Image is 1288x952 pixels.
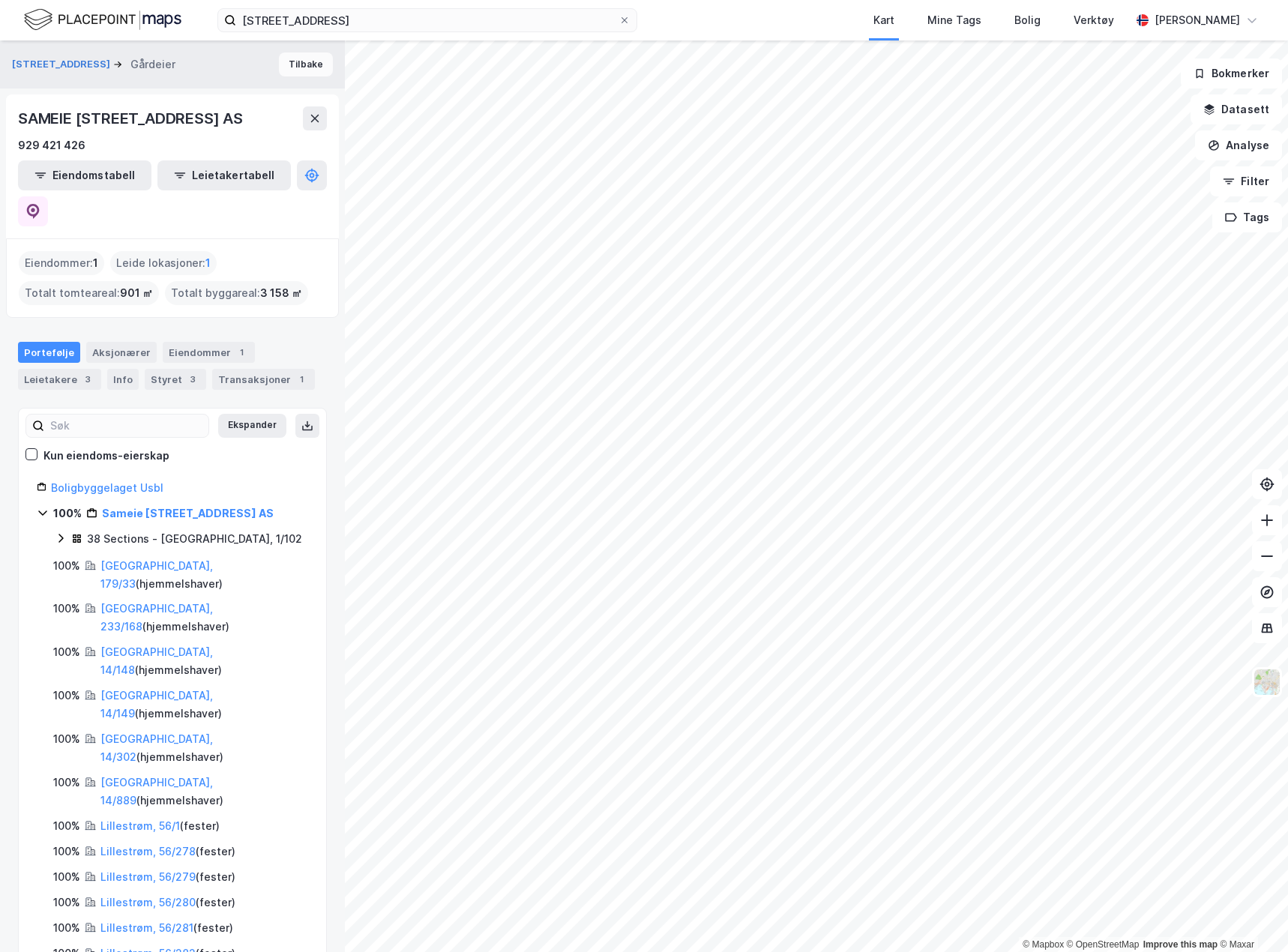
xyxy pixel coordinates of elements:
[873,11,894,29] div: Kart
[1253,668,1281,696] img: Z
[53,774,80,792] div: 100%
[24,7,181,33] img: logo.f888ab2527a4732fd821a326f86c7f29.svg
[100,843,235,861] div: ( fester )
[12,57,113,72] button: [STREET_ADDRESS]
[80,372,95,387] div: 3
[100,870,196,883] a: Lillestrøm, 56/279
[100,645,213,676] a: [GEOGRAPHIC_DATA], 14/148
[18,160,151,190] button: Eiendomstabell
[100,559,213,590] a: [GEOGRAPHIC_DATA], 179/33
[157,160,291,190] button: Leietakertabell
[100,845,196,858] a: Lillestrøm, 56/278
[44,415,208,437] input: Søk
[100,817,220,835] div: ( fester )
[212,369,315,390] div: Transaksjoner
[18,136,85,154] div: 929 421 426
[53,817,80,835] div: 100%
[130,55,175,73] div: Gårdeier
[53,643,80,661] div: 100%
[53,504,82,522] div: 100%
[100,602,213,633] a: [GEOGRAPHIC_DATA], 233/168
[1014,11,1041,29] div: Bolig
[205,254,211,272] span: 1
[1210,166,1282,196] button: Filter
[107,369,139,390] div: Info
[165,281,308,305] div: Totalt byggareal :
[19,281,159,305] div: Totalt tomteareal :
[18,342,80,363] div: Portefølje
[145,369,206,390] div: Styret
[86,342,157,363] div: Aksjonærer
[93,254,98,272] span: 1
[927,11,981,29] div: Mine Tags
[1067,939,1140,950] a: OpenStreetMap
[53,868,80,886] div: 100%
[53,730,80,748] div: 100%
[1212,202,1282,232] button: Tags
[43,447,169,465] div: Kun eiendoms-eierskap
[100,600,308,636] div: ( hjemmelshaver )
[100,732,213,763] a: [GEOGRAPHIC_DATA], 14/302
[19,251,104,275] div: Eiendommer :
[1023,939,1064,950] a: Mapbox
[100,643,308,679] div: ( hjemmelshaver )
[218,414,286,438] button: Ekspander
[234,345,249,360] div: 1
[279,52,333,76] button: Tilbake
[18,106,246,130] div: SAMEIE [STREET_ADDRESS] AS
[53,843,80,861] div: 100%
[100,894,235,912] div: ( fester )
[236,9,619,31] input: Søk på adresse, matrikkel, gårdeiere, leietakere eller personer
[163,342,255,363] div: Eiendommer
[102,507,274,519] a: Sameie [STREET_ADDRESS] AS
[1195,130,1282,160] button: Analyse
[18,369,101,390] div: Leietakere
[100,921,193,934] a: Lillestrøm, 56/281
[1213,880,1288,952] iframe: Chat Widget
[53,600,80,618] div: 100%
[1074,11,1114,29] div: Verktøy
[1143,939,1218,950] a: Improve this map
[53,919,80,937] div: 100%
[185,372,200,387] div: 3
[1181,58,1282,88] button: Bokmerker
[100,689,213,720] a: [GEOGRAPHIC_DATA], 14/149
[100,687,308,723] div: ( hjemmelshaver )
[53,894,80,912] div: 100%
[51,481,163,494] a: Boligbyggelaget Usbl
[100,868,235,886] div: ( fester )
[110,251,217,275] div: Leide lokasjoner :
[100,557,308,593] div: ( hjemmelshaver )
[100,730,308,766] div: ( hjemmelshaver )
[260,284,302,302] span: 3 158 ㎡
[294,372,309,387] div: 1
[53,687,80,705] div: 100%
[100,776,213,807] a: [GEOGRAPHIC_DATA], 14/889
[87,530,302,548] div: 38 Sections - [GEOGRAPHIC_DATA], 1/102
[120,284,153,302] span: 901 ㎡
[100,774,308,810] div: ( hjemmelshaver )
[100,919,233,937] div: ( fester )
[53,557,80,575] div: 100%
[1191,94,1282,124] button: Datasett
[100,819,180,832] a: Lillestrøm, 56/1
[100,896,196,909] a: Lillestrøm, 56/280
[1155,11,1240,29] div: [PERSON_NAME]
